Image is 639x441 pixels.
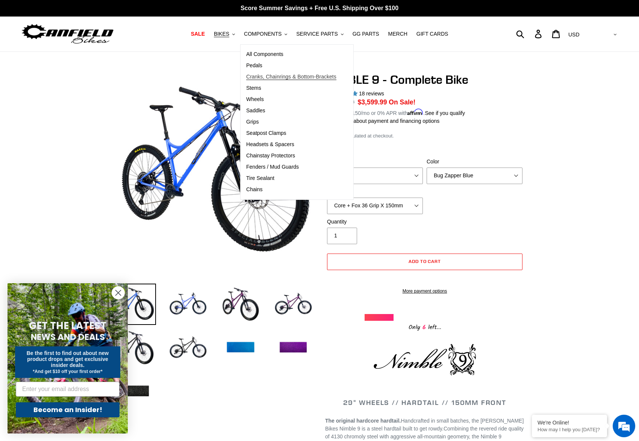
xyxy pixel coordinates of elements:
[16,382,120,397] input: Enter your email address
[246,85,261,91] span: Stems
[427,158,522,166] label: Color
[325,418,524,432] span: Handcrafted in small batches, the [PERSON_NAME] Bikes Nimble 9 is a steel hardtail built to get r...
[325,72,524,87] h1: NIMBLE 9 - Complete Bike
[115,327,156,369] img: Load image into Gallery viewer, NIMBLE 9 - Complete Bike
[24,38,43,56] img: d_696896380_company_1647369064580_696896380
[214,31,229,37] span: BIKES
[220,327,261,369] img: Load image into Gallery viewer, NIMBLE 9 - Complete Bike
[246,141,294,148] span: Headsets & Spacers
[246,153,295,159] span: Chainstay Protectors
[167,284,209,325] img: Load image into Gallery viewer, NIMBLE 9 - Complete Bike
[538,420,601,426] div: We're Online!
[246,62,262,69] span: Pedals
[246,51,283,57] span: All Components
[33,369,102,374] span: *And get $10 off your first order*
[385,29,411,39] a: MERCH
[44,95,104,171] span: We're online!
[241,94,342,105] a: Wheels
[241,60,342,71] a: Pedals
[388,31,407,37] span: MERCH
[241,49,342,60] a: All Components
[167,327,209,369] img: Load image into Gallery viewer, NIMBLE 9 - Complete Bike
[246,130,286,136] span: Seatpost Clamps
[273,284,314,325] img: Load image into Gallery viewer, NIMBLE 9 - Complete Bike
[241,71,342,83] a: Cranks, Chainrings & Bottom-Brackets
[240,29,291,39] button: COMPONENTS
[241,150,342,162] a: Chainstay Protectors
[389,97,415,107] span: On Sale!
[16,402,120,417] button: Become an Insider!
[123,4,141,22] div: Minimize live chat window
[115,371,156,412] img: Load image into Gallery viewer, NIMBLE 9 - Complete Bike
[296,31,338,37] span: SERVICE PARTS
[358,98,387,106] span: $3,599.99
[112,286,125,299] button: Close dialog
[325,98,354,106] s: $4,499.99
[413,29,452,39] a: GIFT CARDS
[246,186,263,193] span: Chains
[191,31,205,37] span: SALE
[187,29,209,39] a: SALE
[27,350,109,368] span: Be the first to find out about new product drops and get exclusive insider deals.
[4,205,143,231] textarea: Type your message and hit 'Enter'
[244,31,282,37] span: COMPONENTS
[210,29,239,39] button: BIKES
[273,327,314,369] img: Load image into Gallery viewer, NIMBLE 9 - Complete Bike
[343,398,506,407] span: 29" WHEELS // HARDTAIL // 150MM FRONT
[31,331,105,343] span: NEWS AND DEALS
[50,42,138,52] div: Chat with us now
[241,139,342,150] a: Headsets & Spacers
[416,31,448,37] span: GIFT CARDS
[425,110,465,116] a: See if you qualify - Learn more about Affirm Financing (opens in modal)
[325,107,465,117] p: Starting at /mo or 0% APR with .
[292,29,347,39] button: SERVICE PARTS
[325,132,524,140] div: calculated at checkout.
[409,258,441,264] span: Add to cart
[246,96,264,103] span: Wheels
[327,218,423,226] label: Quantity
[327,188,423,196] label: Build
[246,74,336,80] span: Cranks, Chainrings & Bottom-Brackets
[349,110,361,116] span: $150
[246,164,299,170] span: Fenders / Mud Guards
[327,288,522,295] a: More payment options
[327,158,423,166] label: Size
[349,29,383,39] a: GG PARTS
[241,116,342,128] a: Grips
[325,118,439,124] a: Learn more about payment and financing options
[220,284,261,325] img: Load image into Gallery viewer, NIMBLE 9 - Complete Bike
[365,321,485,332] div: Only left...
[420,323,428,332] span: 6
[8,41,20,53] div: Navigation go back
[538,427,601,432] p: How may I help you today?
[29,319,106,332] span: GET THE LATEST
[241,83,342,94] a: Stems
[241,162,342,173] a: Fenders / Mud Guards
[241,128,342,139] a: Seatpost Clamps
[115,284,156,325] img: Load image into Gallery viewer, NIMBLE 9 - Complete Bike
[241,173,342,184] a: Tire Sealant
[241,184,342,195] a: Chains
[21,22,115,46] img: Canfield Bikes
[359,91,384,97] span: 18 reviews
[246,119,259,125] span: Grips
[520,26,539,42] input: Search
[246,175,274,181] span: Tire Sealant
[246,107,265,114] span: Saddles
[325,418,401,424] strong: The original hardcore hardtail.
[353,31,379,37] span: GG PARTS
[327,254,522,270] button: Add to cart
[241,105,342,116] a: Saddles
[407,109,423,115] span: Affirm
